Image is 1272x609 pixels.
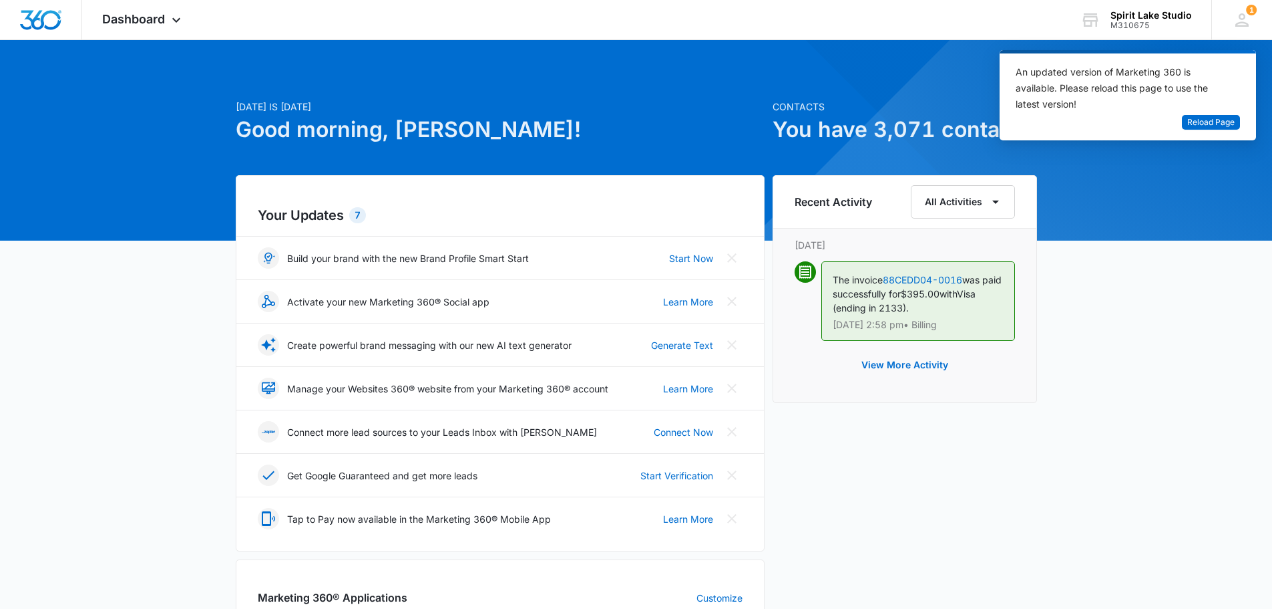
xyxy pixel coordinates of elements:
[833,320,1004,330] p: [DATE] 2:58 pm • Billing
[654,425,713,439] a: Connect Now
[795,194,872,210] h6: Recent Activity
[883,274,962,285] a: 88CEDD04-0016
[911,185,1015,219] button: All Activities
[258,205,743,225] h2: Your Updates
[236,114,765,146] h1: Good morning, [PERSON_NAME]!
[640,469,713,483] a: Start Verification
[721,465,743,486] button: Close
[287,469,477,483] p: Get Google Guaranteed and get more leads
[287,295,489,309] p: Activate your new Marketing 360® Social app
[773,100,1037,114] p: Contacts
[721,334,743,356] button: Close
[1182,115,1240,130] button: Reload Page
[1110,10,1192,21] div: account name
[939,288,957,299] span: with
[236,100,765,114] p: [DATE] is [DATE]
[848,349,962,381] button: View More Activity
[1246,5,1257,15] div: notifications count
[901,288,939,299] span: $395.00
[258,590,407,606] h2: Marketing 360® Applications
[795,238,1015,252] p: [DATE]
[349,207,366,223] div: 7
[833,274,883,285] span: The invoice
[721,291,743,312] button: Close
[721,378,743,399] button: Close
[721,421,743,443] button: Close
[287,382,608,396] p: Manage your Websites 360® website from your Marketing 360® account
[1110,21,1192,30] div: account id
[651,338,713,352] a: Generate Text
[287,512,551,526] p: Tap to Pay now available in the Marketing 360® Mobile App
[663,382,713,396] a: Learn More
[696,591,743,605] a: Customize
[773,114,1037,146] h1: You have 3,071 contacts
[663,295,713,309] a: Learn More
[721,508,743,529] button: Close
[1016,64,1224,112] div: An updated version of Marketing 360 is available. Please reload this page to use the latest version!
[721,247,743,269] button: Close
[287,425,597,439] p: Connect more lead sources to your Leads Inbox with [PERSON_NAME]
[287,251,529,265] p: Build your brand with the new Brand Profile Smart Start
[1187,116,1235,129] span: Reload Page
[669,251,713,265] a: Start Now
[287,338,572,352] p: Create powerful brand messaging with our new AI text generator
[102,12,165,26] span: Dashboard
[1246,5,1257,15] span: 1
[663,512,713,526] a: Learn More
